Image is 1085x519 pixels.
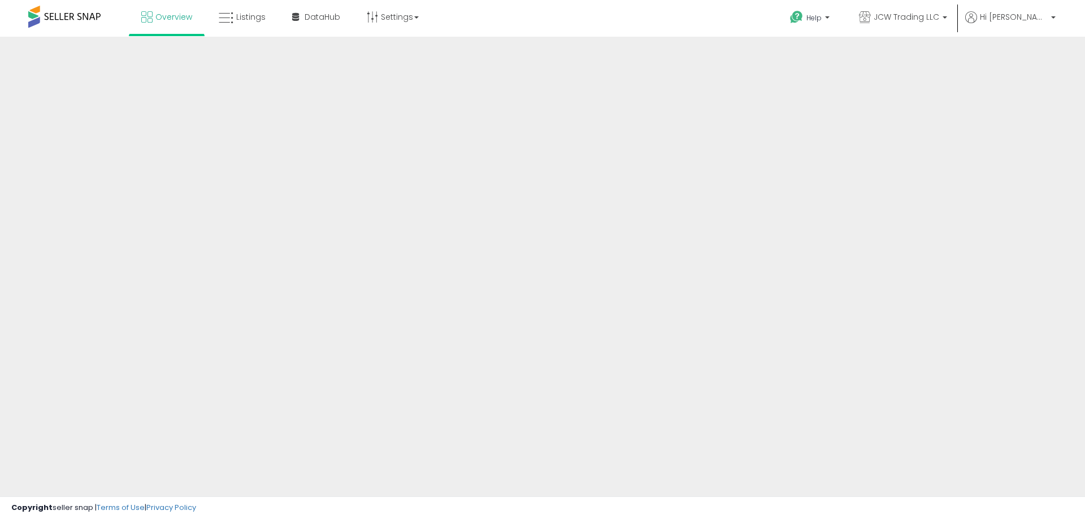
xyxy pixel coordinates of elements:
[11,502,53,513] strong: Copyright
[806,13,822,23] span: Help
[781,2,841,37] a: Help
[236,11,266,23] span: Listings
[155,11,192,23] span: Overview
[11,503,196,513] div: seller snap | |
[146,502,196,513] a: Privacy Policy
[305,11,340,23] span: DataHub
[97,502,145,513] a: Terms of Use
[874,11,939,23] span: JCW Trading LLC
[965,11,1056,37] a: Hi [PERSON_NAME]
[789,10,804,24] i: Get Help
[980,11,1048,23] span: Hi [PERSON_NAME]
